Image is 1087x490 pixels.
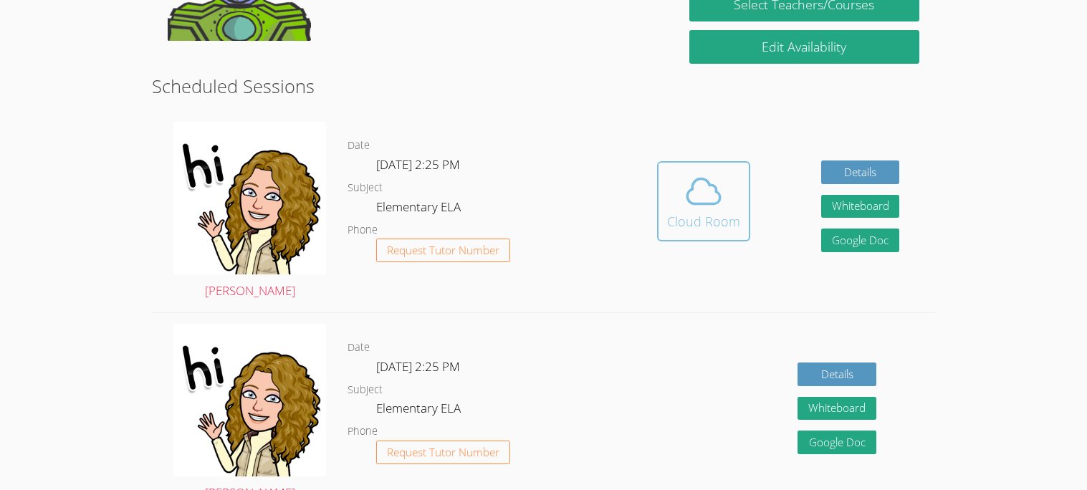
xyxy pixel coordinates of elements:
img: e4a6bf7c944b6591f2be0db3312c297d0594d8ff037992c70c679e0557eee3e6.0.png [173,122,326,274]
a: [PERSON_NAME] [173,122,326,302]
button: Whiteboard [821,195,900,218]
span: Request Tutor Number [387,245,499,256]
a: Details [798,362,876,386]
dt: Phone [348,423,378,441]
dt: Date [348,339,370,357]
dt: Subject [348,381,383,399]
img: e4a6bf7c944b6591f2be0db3312c297d0594d8ff037992c70c679e0557eee3e6.0.png [173,324,326,476]
span: [DATE] 2:25 PM [376,358,460,375]
h2: Scheduled Sessions [152,72,934,100]
span: Request Tutor Number [387,447,499,458]
dt: Phone [348,221,378,239]
button: Whiteboard [798,397,876,421]
button: Cloud Room [657,161,750,241]
a: Details [821,160,900,184]
dd: Elementary ELA [376,197,464,221]
dd: Elementary ELA [376,398,464,423]
a: Google Doc [821,229,900,252]
span: [DATE] 2:25 PM [376,156,460,173]
button: Request Tutor Number [376,441,510,464]
a: Google Doc [798,431,876,454]
button: Request Tutor Number [376,239,510,262]
div: Cloud Room [667,211,740,231]
a: Edit Availability [689,30,919,64]
dt: Subject [348,179,383,197]
dt: Date [348,137,370,155]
